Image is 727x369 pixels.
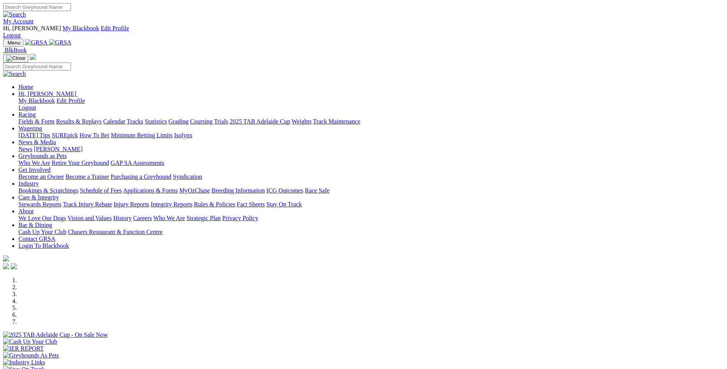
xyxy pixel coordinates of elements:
a: Careers [133,215,152,221]
a: Weights [292,118,312,125]
a: Race Safe [305,187,329,194]
a: Stay On Track [266,201,302,208]
a: News & Media [18,139,56,145]
a: Greyhounds as Pets [18,153,67,159]
a: Industry [18,180,39,187]
div: Racing [18,118,724,125]
a: Strategic Plan [187,215,221,221]
a: Bookings & Scratchings [18,187,78,194]
a: Coursing [190,118,213,125]
a: My Account [3,18,34,25]
a: Edit Profile [101,25,129,31]
div: Bar & Dining [18,229,724,236]
div: Hi, [PERSON_NAME] [18,97,724,111]
div: Wagering [18,132,724,139]
a: Integrity Reports [151,201,192,208]
a: Results & Replays [56,118,102,125]
a: GAP SA Assessments [111,160,164,166]
a: Grading [169,118,189,125]
div: Greyhounds as Pets [18,160,724,166]
div: Industry [18,187,724,194]
a: We Love Our Dogs [18,215,66,221]
a: Logout [3,32,21,38]
img: Greyhounds As Pets [3,352,59,359]
a: Track Maintenance [313,118,360,125]
a: Privacy Policy [222,215,258,221]
a: Racing [18,111,36,118]
img: 2025 TAB Adelaide Cup - On Sale Now [3,331,108,338]
a: News [18,146,32,152]
a: How To Bet [80,132,110,138]
input: Search [3,63,71,71]
a: Hi, [PERSON_NAME] [18,91,78,97]
a: Trials [214,118,228,125]
div: About [18,215,724,222]
a: SUREpick [52,132,78,138]
img: Search [3,11,26,18]
img: Cash Up Your Club [3,338,57,345]
a: Fields & Form [18,118,54,125]
a: Chasers Restaurant & Function Centre [68,229,162,235]
a: Edit Profile [57,97,85,104]
span: Hi, [PERSON_NAME] [18,91,76,97]
div: Get Involved [18,173,724,180]
a: Rules & Policies [194,201,235,208]
a: MyOzChase [179,187,210,194]
button: Toggle navigation [3,39,23,47]
a: Become an Owner [18,173,64,180]
a: Applications & Forms [123,187,178,194]
a: Logout [18,104,36,111]
img: Industry Links [3,359,45,366]
img: GRSA [49,39,72,46]
a: Get Involved [18,166,51,173]
a: Home [18,84,33,90]
a: Fact Sheets [237,201,265,208]
a: Schedule of Fees [80,187,121,194]
a: Track Injury Rebate [63,201,112,208]
img: IER REPORT [3,345,44,352]
a: Purchasing a Greyhound [111,173,171,180]
span: Menu [8,40,20,46]
a: Bar & Dining [18,222,52,228]
input: Search [3,3,71,11]
img: facebook.svg [3,263,9,269]
div: News & Media [18,146,724,153]
a: Syndication [173,173,202,180]
a: ICG Outcomes [266,187,303,194]
a: [PERSON_NAME] [34,146,82,152]
span: Hi, [PERSON_NAME] [3,25,61,31]
span: BlkBook [5,47,27,53]
a: Wagering [18,125,42,132]
a: History [113,215,131,221]
a: 2025 TAB Adelaide Cup [230,118,290,125]
a: Isolynx [174,132,192,138]
a: Retire Your Greyhound [52,160,109,166]
a: My Blackbook [18,97,55,104]
a: Minimum Betting Limits [111,132,172,138]
a: About [18,208,34,214]
a: [DATE] Tips [18,132,50,138]
img: logo-grsa-white.png [30,54,36,60]
a: My Blackbook [62,25,99,31]
img: Search [3,71,26,77]
a: Who We Are [153,215,185,221]
img: GRSA [25,39,48,46]
button: Toggle navigation [3,54,28,63]
img: twitter.svg [11,263,17,269]
img: logo-grsa-white.png [3,255,9,262]
a: Breeding Information [212,187,265,194]
img: Close [6,55,25,61]
a: Vision and Values [67,215,112,221]
a: Cash Up Your Club [18,229,66,235]
a: Calendar [103,118,125,125]
a: Contact GRSA [18,236,55,242]
a: Login To Blackbook [18,242,69,249]
a: Who We Are [18,160,50,166]
div: Care & Integrity [18,201,724,208]
a: Become a Trainer [66,173,109,180]
a: Care & Integrity [18,194,59,201]
a: Tracks [127,118,143,125]
div: My Account [3,25,724,39]
a: BlkBook [3,47,27,53]
a: Stewards Reports [18,201,61,208]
